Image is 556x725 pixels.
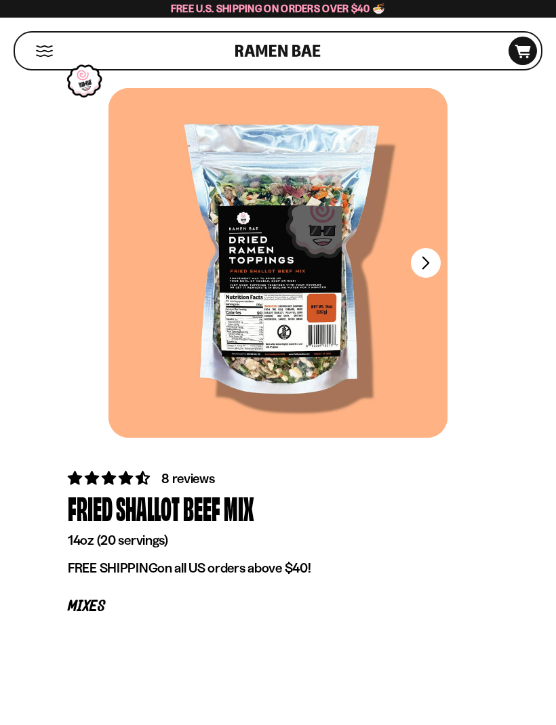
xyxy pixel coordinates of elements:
span: 4.62 stars [68,470,153,486]
button: Mobile Menu Trigger [35,45,54,57]
span: Free U.S. Shipping on Orders over $40 🍜 [171,2,386,15]
div: Fried [68,489,113,529]
span: 8 reviews [161,470,214,486]
div: Beef [183,489,220,529]
p: on all US orders above $40! [68,560,488,577]
div: Shallot [116,489,180,529]
p: Mixes [68,600,488,613]
div: Mix [224,489,254,529]
strong: FREE SHIPPING [68,560,157,576]
p: 14oz (20 servings) [68,532,488,549]
button: Next [411,248,441,278]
